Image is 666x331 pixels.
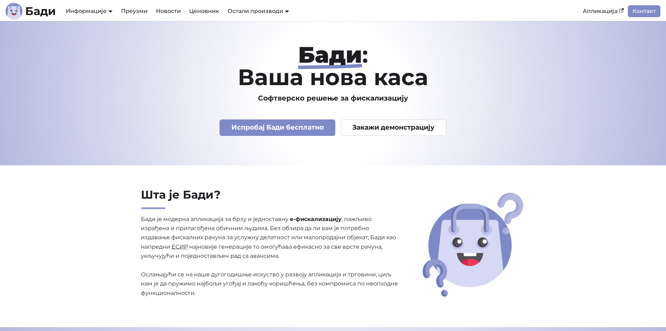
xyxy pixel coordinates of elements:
[66,8,113,14] a: Информације
[628,5,660,17] a: Контакт
[152,5,185,17] a: Новости
[185,5,223,17] a: Ценовник
[172,243,188,250] abbr: Електронски систем за издавање рачуна
[108,43,558,88] h1: : Ваша нова каса
[6,3,56,20] a: ЛогоБади
[25,6,56,17] b: Бади
[117,5,152,17] a: Преузми
[579,5,628,17] a: Апликација
[228,8,289,14] a: Остали производи
[108,94,558,103] h3: Софтверско решење за фискализацију
[141,215,399,298] p: Бади је модерна апликација за брзу и једноставну , пажљиво израђена и прилагођена обичним људима....
[420,190,526,299] img: Шта је Бади?
[141,188,399,209] h2: Шта је Бади?
[290,216,342,222] strong: е-фискализацију
[220,119,335,136] a: Испробај Бади бесплатно
[298,41,362,68] strong: Бади
[341,119,446,136] a: Закажи демонстрацију
[6,3,22,20] img: Лого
